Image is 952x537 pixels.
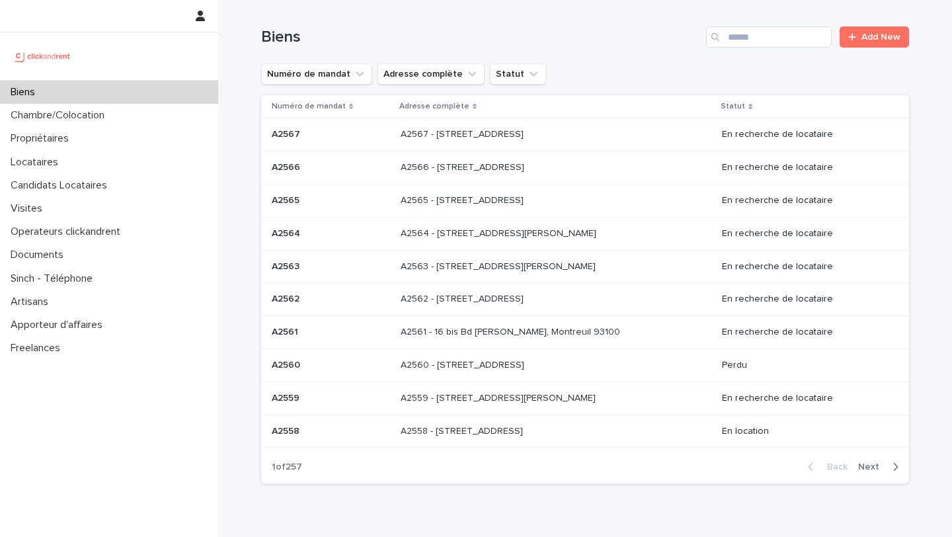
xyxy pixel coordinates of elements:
p: A2566 - [STREET_ADDRESS] [401,159,527,173]
p: A2563 - 781 Avenue de Monsieur Teste, Montpellier 34070 [401,259,598,272]
button: Next [853,461,909,473]
p: En recherche de locataire [722,195,888,206]
tr: A2566A2566 A2566 - [STREET_ADDRESS]A2566 - [STREET_ADDRESS] En recherche de locataire [261,151,909,185]
tr: A2558A2558 A2558 - [STREET_ADDRESS]A2558 - [STREET_ADDRESS] En location [261,415,909,448]
span: Back [819,462,848,472]
p: En recherche de locataire [722,129,888,140]
p: A2560 [272,357,303,371]
tr: A2560A2560 A2560 - [STREET_ADDRESS]A2560 - [STREET_ADDRESS] Perdu [261,349,909,382]
p: A2562 [272,291,302,305]
h1: Biens [261,28,701,47]
p: Numéro de mandat [272,99,346,114]
p: En recherche de locataire [722,393,888,404]
span: Add New [861,32,900,42]
tr: A2559A2559 A2559 - [STREET_ADDRESS][PERSON_NAME]A2559 - [STREET_ADDRESS][PERSON_NAME] En recherch... [261,382,909,415]
p: A2562 - [STREET_ADDRESS] [401,291,526,305]
img: UCB0brd3T0yccxBKYDjQ [11,43,75,69]
p: Chambre/Colocation [5,109,115,122]
p: A2565 - [STREET_ADDRESS] [401,192,526,206]
p: En recherche de locataire [722,294,888,305]
tr: A2567A2567 A2567 - [STREET_ADDRESS]A2567 - [STREET_ADDRESS] En recherche de locataire [261,118,909,151]
p: A2565 [272,192,302,206]
button: Numéro de mandat [261,63,372,85]
button: Adresse complète [377,63,485,85]
p: A2558 - [STREET_ADDRESS] [401,423,526,437]
p: Locataires [5,156,69,169]
p: En recherche de locataire [722,261,888,272]
p: A2560 - [STREET_ADDRESS] [401,357,527,371]
p: Propriétaires [5,132,79,145]
p: A2567 - [STREET_ADDRESS] [401,126,526,140]
tr: A2562A2562 A2562 - [STREET_ADDRESS]A2562 - [STREET_ADDRESS] En recherche de locataire [261,283,909,316]
p: Operateurs clickandrent [5,226,131,238]
p: Candidats Locataires [5,179,118,192]
tr: A2565A2565 A2565 - [STREET_ADDRESS]A2565 - [STREET_ADDRESS] En recherche de locataire [261,184,909,217]
p: En recherche de locataire [722,162,888,173]
p: A2564 - [STREET_ADDRESS][PERSON_NAME] [401,226,599,239]
p: En recherche de locataire [722,228,888,239]
p: Visites [5,202,53,215]
p: Biens [5,86,46,99]
p: A2561 - 16 bis Bd [PERSON_NAME], Montreuil 93100 [401,324,623,338]
tr: A2564A2564 A2564 - [STREET_ADDRESS][PERSON_NAME]A2564 - [STREET_ADDRESS][PERSON_NAME] En recherch... [261,217,909,250]
p: A2563 [272,259,302,272]
p: A2561 [272,324,301,338]
p: A2559 [272,390,302,404]
p: A2567 [272,126,303,140]
p: A2566 [272,159,303,173]
button: Back [797,461,853,473]
tr: A2561A2561 A2561 - 16 bis Bd [PERSON_NAME], Montreuil 93100A2561 - 16 bis Bd [PERSON_NAME], Montr... [261,316,909,349]
button: Statut [490,63,546,85]
p: Perdu [722,360,888,371]
p: Documents [5,249,74,261]
tr: A2563A2563 A2563 - [STREET_ADDRESS][PERSON_NAME]A2563 - [STREET_ADDRESS][PERSON_NAME] En recherch... [261,250,909,283]
p: En location [722,426,888,437]
a: Add New [840,26,909,48]
p: A2564 [272,226,303,239]
p: Artisans [5,296,59,308]
p: 1 of 257 [261,451,313,483]
input: Search [706,26,832,48]
p: Sinch - Téléphone [5,272,103,285]
span: Next [858,462,887,472]
p: Statut [721,99,745,114]
p: Adresse complète [399,99,469,114]
p: A2559 - [STREET_ADDRESS][PERSON_NAME] [401,390,598,404]
p: Freelances [5,342,71,354]
p: A2558 [272,423,302,437]
p: En recherche de locataire [722,327,888,338]
p: Apporteur d'affaires [5,319,113,331]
